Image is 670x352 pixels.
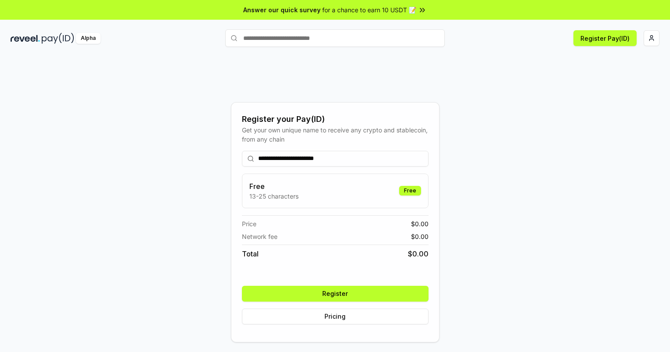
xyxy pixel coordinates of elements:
[408,249,429,259] span: $ 0.00
[573,30,637,46] button: Register Pay(ID)
[411,219,429,228] span: $ 0.00
[42,33,74,44] img: pay_id
[399,186,421,196] div: Free
[242,232,277,241] span: Network fee
[249,181,299,192] h3: Free
[322,5,416,14] span: for a chance to earn 10 USDT 📝
[242,113,429,125] div: Register your Pay(ID)
[242,219,256,228] span: Price
[76,33,101,44] div: Alpha
[249,192,299,201] p: 13-25 characters
[242,125,429,144] div: Get your own unique name to receive any crypto and stablecoin, from any chain
[242,249,259,259] span: Total
[242,309,429,324] button: Pricing
[11,33,40,44] img: reveel_dark
[411,232,429,241] span: $ 0.00
[243,5,321,14] span: Answer our quick survey
[242,286,429,302] button: Register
